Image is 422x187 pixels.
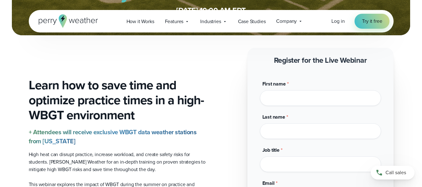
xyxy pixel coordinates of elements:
span: Company [276,17,297,25]
span: Job title [262,146,280,154]
h3: Learn how to save time and optimize practice times in a high-WBGT environment [29,78,206,123]
a: Case Studies [233,15,271,28]
span: Call sales [385,169,406,176]
a: Log in [331,17,345,25]
span: Try it free [362,17,382,25]
span: Features [165,18,184,25]
p: High heat can disrupt practice, increase workload, and create safety risks for students. [PERSON_... [29,151,206,173]
span: Case Studies [238,18,266,25]
a: Call sales [371,166,415,180]
span: First name [262,80,286,87]
strong: [DATE] 10:00 AM EDT [176,5,246,16]
span: Email [262,180,275,187]
strong: + Attendees will receive exclusive WBGT data weather stations from [US_STATE] [29,127,197,146]
a: Try it free [355,14,390,29]
span: Last name [262,113,285,121]
strong: Register for the Live Webinar [274,55,367,66]
a: How it Works [121,15,160,28]
span: How it Works [127,18,154,25]
span: Industries [200,18,221,25]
